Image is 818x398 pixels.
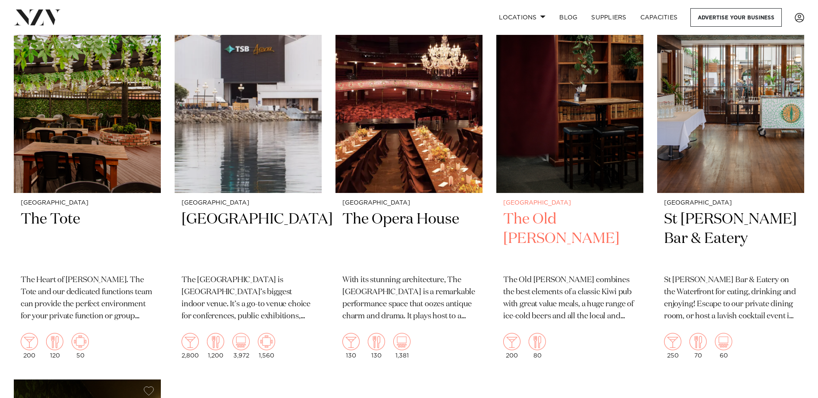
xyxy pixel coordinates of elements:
p: St [PERSON_NAME] Bar & Eatery on the Waterfront for eating, drinking and enjoying! Escape to our ... [664,274,797,323]
small: [GEOGRAPHIC_DATA] [182,200,315,206]
div: 200 [21,333,38,359]
div: 250 [664,333,681,359]
img: dining.png [46,333,63,350]
div: 3,972 [232,333,250,359]
small: [GEOGRAPHIC_DATA] [664,200,797,206]
a: BLOG [552,8,584,27]
div: 2,800 [182,333,199,359]
div: 1,381 [393,333,411,359]
img: cocktail.png [182,333,199,350]
img: meeting.png [72,333,89,350]
div: 1,560 [258,333,275,359]
p: The Heart of [PERSON_NAME]. The Tote and our dedicated functions team can provide the perfect env... [21,274,154,323]
small: [GEOGRAPHIC_DATA] [342,200,476,206]
img: nzv-logo.png [14,9,61,25]
h2: The Tote [21,210,154,268]
img: dining.png [529,333,546,350]
div: 60 [715,333,732,359]
a: Locations [492,8,552,27]
div: 70 [690,333,707,359]
small: [GEOGRAPHIC_DATA] [21,200,154,206]
img: meeting.png [258,333,275,350]
small: [GEOGRAPHIC_DATA] [503,200,636,206]
img: theatre.png [393,333,411,350]
p: With its stunning architecture, The [GEOGRAPHIC_DATA] is a remarkable performance space that ooze... [342,274,476,323]
h2: The Old [PERSON_NAME] [503,210,636,268]
div: 1,200 [207,333,224,359]
p: The [GEOGRAPHIC_DATA] is [GEOGRAPHIC_DATA]’s biggest indoor venue. It’s a go-to venue choice for ... [182,274,315,323]
p: The Old [PERSON_NAME] combines the best elements of a classic Kiwi pub with great value meals, a ... [503,274,636,323]
h2: [GEOGRAPHIC_DATA] [182,210,315,268]
img: cocktail.png [503,333,520,350]
img: theatre.png [715,333,732,350]
a: Advertise your business [690,8,782,27]
img: cocktail.png [21,333,38,350]
div: 120 [46,333,63,359]
div: 130 [342,333,360,359]
h2: The Opera House [342,210,476,268]
img: dining.png [207,333,224,350]
img: cocktail.png [664,333,681,350]
a: SUPPLIERS [584,8,633,27]
div: 80 [529,333,546,359]
img: theatre.png [232,333,250,350]
div: 200 [503,333,520,359]
img: dining.png [690,333,707,350]
img: dining.png [368,333,385,350]
div: 130 [368,333,385,359]
div: 50 [72,333,89,359]
img: cocktail.png [342,333,360,350]
a: Capacities [633,8,685,27]
h2: St [PERSON_NAME] Bar & Eatery [664,210,797,268]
